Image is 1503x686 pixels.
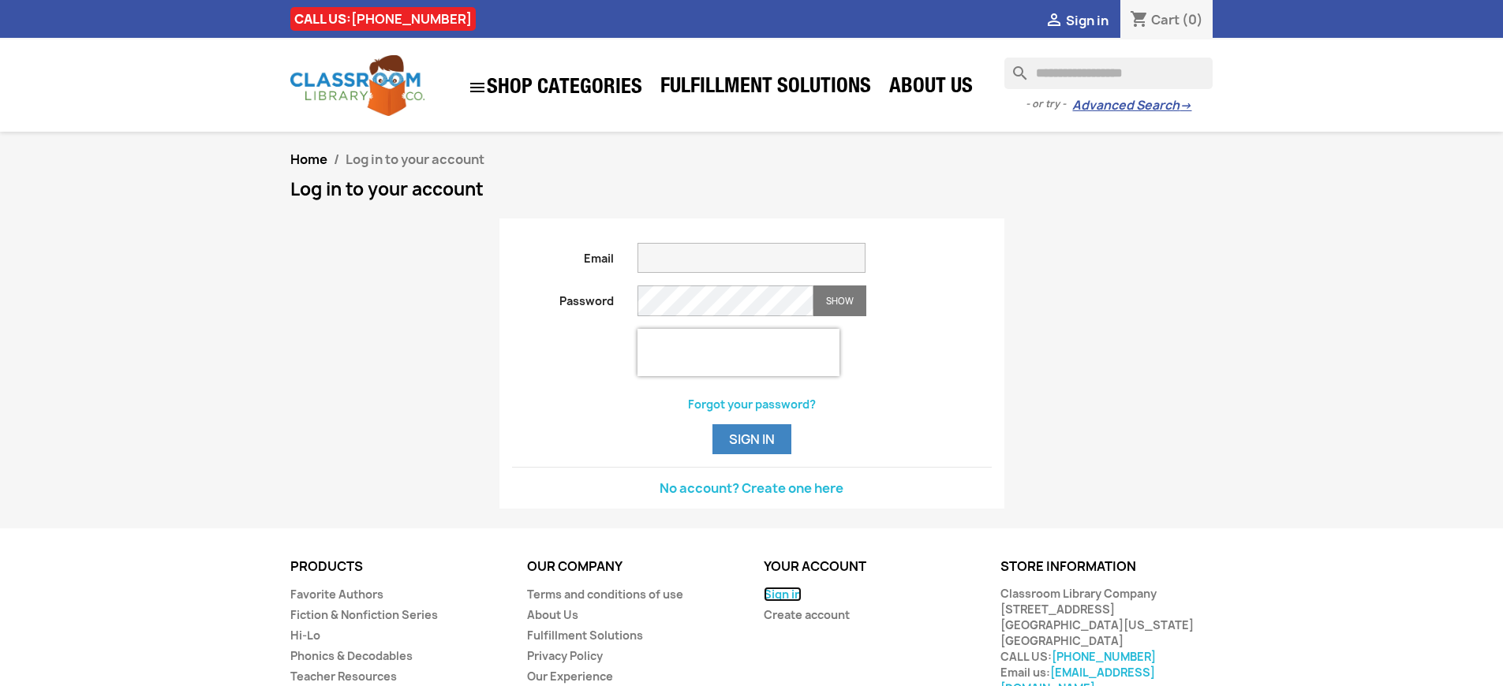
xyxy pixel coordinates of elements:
[1182,11,1203,28] span: (0)
[813,285,866,316] button: Show
[764,607,850,622] a: Create account
[290,607,438,622] a: Fiction & Nonfiction Series
[1045,12,1064,31] i: 
[1052,649,1156,664] a: [PHONE_NUMBER]
[1151,11,1180,28] span: Cart
[1180,98,1191,114] span: →
[290,587,383,602] a: Favorite Authors
[527,560,740,574] p: Our company
[500,243,626,267] label: Email
[468,78,487,97] i: 
[290,7,476,31] div: CALL US:
[637,285,813,316] input: Password input
[1045,12,1109,29] a:  Sign in
[1026,96,1072,112] span: - or try -
[881,73,981,104] a: About Us
[351,10,472,28] a: [PHONE_NUMBER]
[527,587,683,602] a: Terms and conditions of use
[527,607,578,622] a: About Us
[1004,58,1023,76] i: search
[527,669,613,684] a: Our Experience
[290,648,413,663] a: Phonics & Decodables
[1072,98,1191,114] a: Advanced Search→
[527,648,603,663] a: Privacy Policy
[1130,11,1149,30] i: shopping_cart
[290,669,397,684] a: Teacher Resources
[346,151,484,168] span: Log in to your account
[688,397,816,412] a: Forgot your password?
[1000,560,1213,574] p: Store information
[764,557,866,575] a: Your account
[290,55,424,116] img: Classroom Library Company
[290,628,320,643] a: Hi-Lo
[527,628,643,643] a: Fulfillment Solutions
[460,70,650,105] a: SHOP CATEGORIES
[652,73,879,104] a: Fulfillment Solutions
[712,424,791,454] button: Sign in
[1066,12,1109,29] span: Sign in
[1004,58,1213,89] input: Search
[290,560,503,574] p: Products
[500,285,626,309] label: Password
[290,180,1213,199] h1: Log in to your account
[290,151,327,168] a: Home
[660,479,843,497] a: No account? Create one here
[764,587,802,602] a: Sign in
[637,329,839,376] iframe: reCAPTCHA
